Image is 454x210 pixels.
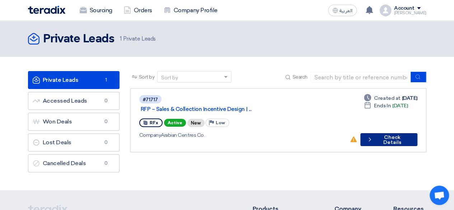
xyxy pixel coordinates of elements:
a: Sourcing [74,3,118,18]
div: [PERSON_NAME] [394,11,426,15]
span: RFx [150,120,158,125]
div: [DATE] [364,94,417,102]
span: 0 [102,97,111,104]
span: Sort by [139,73,155,81]
img: Teradix logo [28,6,65,14]
a: Lost Deals0 [28,134,120,151]
span: 1 [102,76,111,84]
a: RFP – Sales & Collection Incentive Design | ... [141,106,320,112]
div: #71717 [143,97,158,102]
span: Low [216,120,225,125]
span: 0 [102,118,111,125]
span: العربية [340,8,352,13]
span: Active [164,119,186,127]
span: 1 [120,36,122,42]
input: Search by title or reference number [310,72,411,83]
button: العربية [328,5,357,16]
span: 0 [102,160,111,167]
span: Search [292,73,307,81]
img: profile_test.png [380,5,391,16]
div: Arabian Centres Co. [139,131,344,139]
a: Won Deals0 [28,113,120,131]
div: Sort by [161,74,178,81]
span: Ends In [374,102,391,109]
div: [DATE] [364,102,408,109]
a: Cancelled Deals0 [28,154,120,172]
a: Orders [118,3,158,18]
a: Company Profile [158,3,223,18]
a: Private Leads1 [28,71,120,89]
div: Account [394,5,415,11]
span: Private Leads [120,35,155,43]
button: Check Details [360,133,417,146]
span: Company [139,132,161,138]
span: Created at [374,94,400,102]
div: Open chat [430,186,449,205]
span: 0 [102,139,111,146]
div: New [187,119,205,127]
a: Accessed Leads0 [28,92,120,110]
h2: Private Leads [43,32,114,46]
